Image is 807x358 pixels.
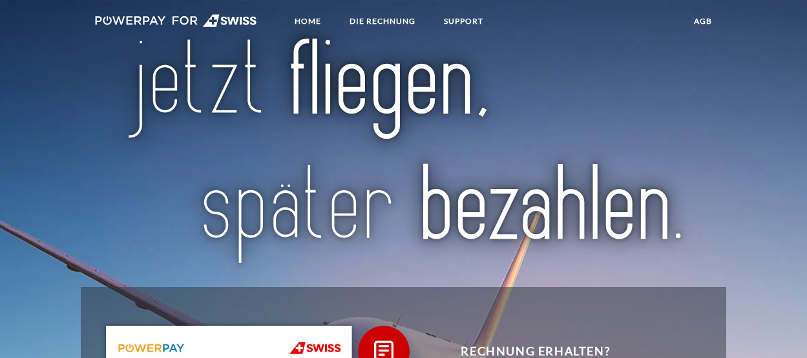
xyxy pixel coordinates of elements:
a: Home [284,10,332,33]
a: SUPPORT [433,10,494,33]
img: logo-swiss-white.svg [95,14,257,27]
a: DIE RECHNUNG [339,10,426,33]
a: agb [683,10,723,33]
img: title-swiss_de.svg [122,36,684,268]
